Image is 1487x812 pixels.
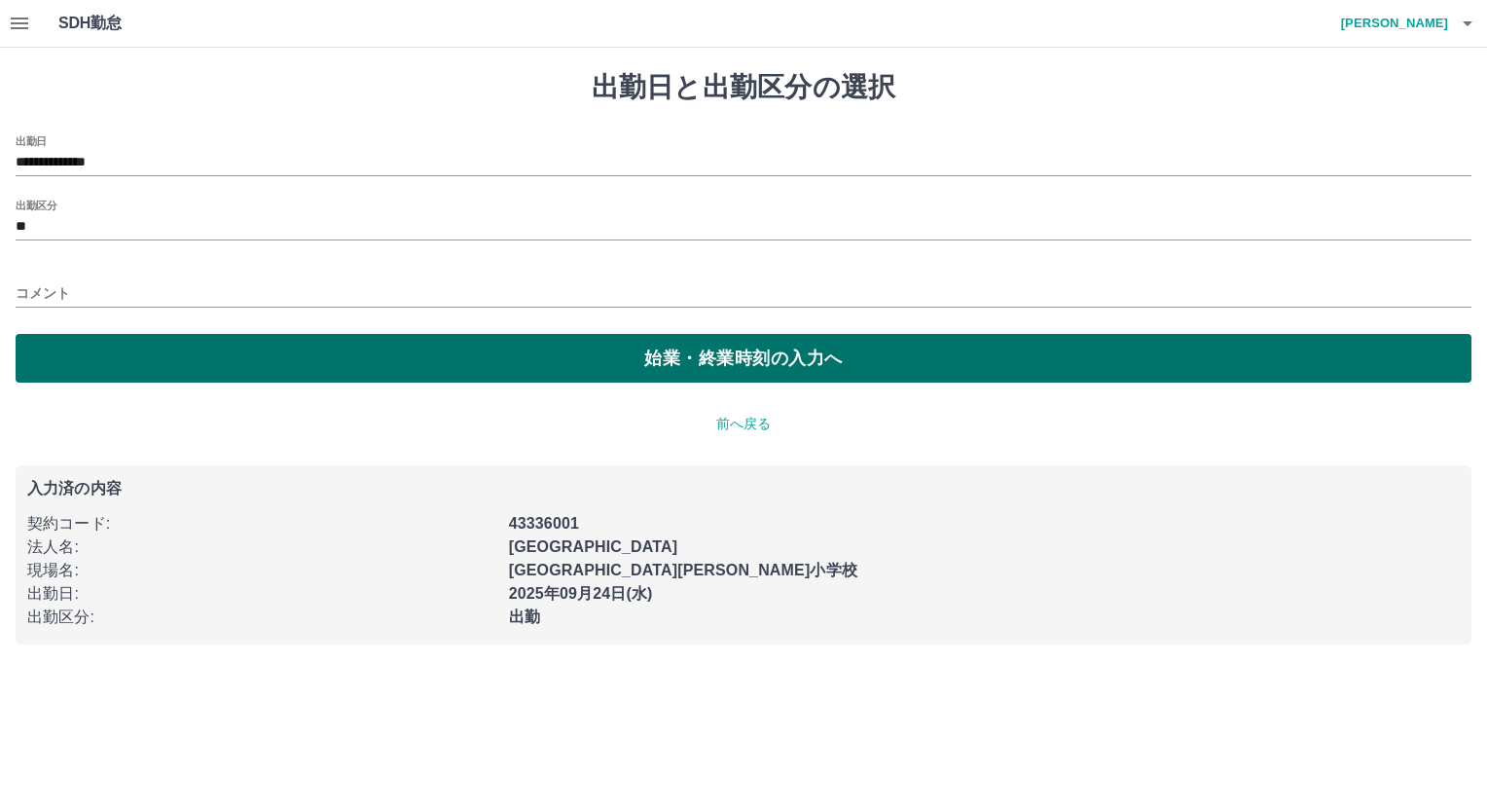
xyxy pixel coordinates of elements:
h1: 出勤日と出勤区分の選択 [16,71,1471,104]
p: 前へ戻る [16,414,1471,434]
b: [GEOGRAPHIC_DATA][PERSON_NAME]小学校 [509,562,857,578]
p: 契約コード : [27,512,497,535]
p: 出勤区分 : [27,606,497,629]
b: 43336001 [509,515,579,532]
p: 出勤日 : [27,582,497,606]
p: 入力済の内容 [27,481,1460,497]
button: 始業・終業時刻の入力へ [16,334,1471,383]
b: 2025年09月24日(水) [509,585,653,602]
label: 出勤日 [16,133,47,148]
label: 出勤区分 [16,198,56,212]
p: 現場名 : [27,559,497,582]
p: 法人名 : [27,535,497,559]
b: 出勤 [509,609,540,625]
b: [GEOGRAPHIC_DATA] [509,538,678,555]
